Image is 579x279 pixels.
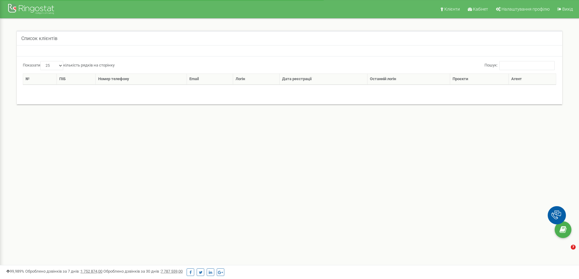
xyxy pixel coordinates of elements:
u: 1 752 874,00 [81,269,102,274]
th: ПІБ [57,74,96,85]
th: Проєкти [450,74,509,85]
select: Показатикількість рядків на сторінку [40,61,63,70]
th: Агент [509,74,556,85]
th: Дата реєстрації [280,74,367,85]
span: Вихід [562,7,573,12]
span: Налаштування профілю [501,7,550,12]
th: Останній логін [367,74,450,85]
u: 7 787 559,00 [161,269,183,274]
span: Кабінет [473,7,488,12]
th: Email [187,74,233,85]
input: Пошук: [499,61,555,70]
th: Логін [233,74,280,85]
span: 99,989% [6,269,24,274]
th: Номер телефону [96,74,187,85]
img: Ringostat Logo [8,2,56,17]
th: № [23,74,57,85]
span: Клієнти [444,7,460,12]
span: Оброблено дзвінків за 7 днів : [25,269,102,274]
h5: Список клієнтів [21,36,57,41]
iframe: Intercom live chat [558,245,573,259]
span: 7 [571,245,576,250]
label: Пошук: [484,61,555,70]
span: Оброблено дзвінків за 30 днів : [103,269,183,274]
label: Показати кількість рядків на сторінку [23,61,115,70]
